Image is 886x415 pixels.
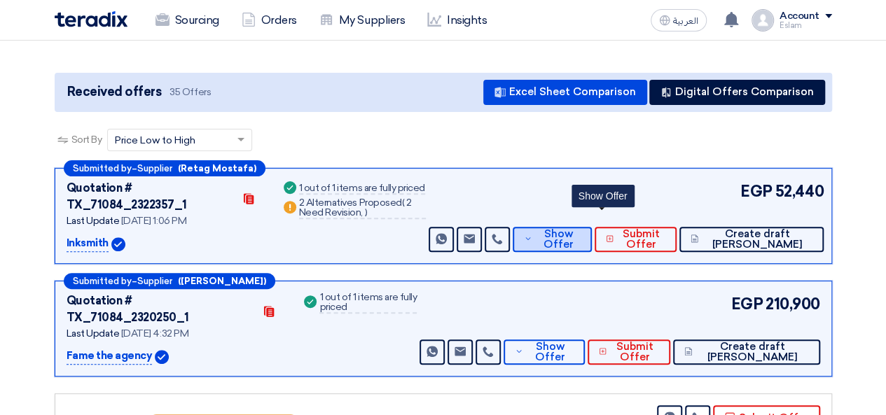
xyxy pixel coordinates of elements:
div: Account [780,10,819,22]
img: Teradix logo [55,11,127,27]
span: Supplier [137,276,172,286]
div: Quotation # TX_71084_2320250_1 [67,293,254,326]
span: EGP [731,293,763,316]
div: Show Offer [572,185,635,207]
p: Fame the agency [67,348,153,365]
span: Supplier [137,164,172,173]
span: EGP [740,180,773,203]
img: Verified Account [111,237,125,251]
button: Show Offer [504,339,584,365]
span: ) [364,206,367,218]
span: Submitted by [73,164,132,173]
span: Show Offer [536,229,581,250]
span: Price Low to High [115,133,195,148]
img: Verified Account [155,350,169,364]
span: Show Offer [527,342,573,363]
button: Digital Offers Comparison [649,80,825,105]
div: Eslam [780,22,832,29]
b: ([PERSON_NAME]) [178,276,266,286]
div: Quotation # TX_71084_2322357_1 [67,180,233,213]
button: Submit Offer [595,227,677,252]
div: 1 out of 1 items are fully priced [299,183,425,195]
button: Excel Sheet Comparison [483,80,647,105]
button: Show Offer [513,227,592,252]
a: Orders [230,5,308,36]
button: Create draft [PERSON_NAME] [679,227,824,252]
a: Insights [416,5,498,36]
a: Sourcing [144,5,230,36]
span: العربية [673,16,698,26]
span: 210,900 [766,293,820,316]
button: العربية [651,9,707,31]
span: [DATE] 1:06 PM [121,215,186,227]
div: – [64,273,275,289]
b: (Retag Mostafa) [178,164,256,173]
button: Create draft [PERSON_NAME] [673,339,819,365]
span: Received offers [67,83,162,101]
a: My Suppliers [308,5,416,36]
span: Submitted by [73,276,132,286]
span: Last Update [67,215,120,227]
span: 35 Offers [169,85,211,99]
div: 2 Alternatives Proposed [299,198,426,219]
span: Create draft [PERSON_NAME] [702,229,812,250]
span: 2 Need Revision, [299,197,412,218]
div: 1 out of 1 items are fully priced [319,293,417,314]
p: Inksmith [67,235,109,252]
span: Submit Offer [617,229,665,250]
span: 52,440 [775,180,824,203]
span: Sort By [71,132,102,147]
span: Create draft [PERSON_NAME] [696,342,809,363]
button: Submit Offer [588,339,671,365]
span: [DATE] 4:32 PM [121,328,188,339]
span: Submit Offer [610,342,659,363]
img: profile_test.png [752,9,774,31]
div: – [64,160,265,176]
span: Last Update [67,328,120,339]
span: ( [402,197,405,209]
